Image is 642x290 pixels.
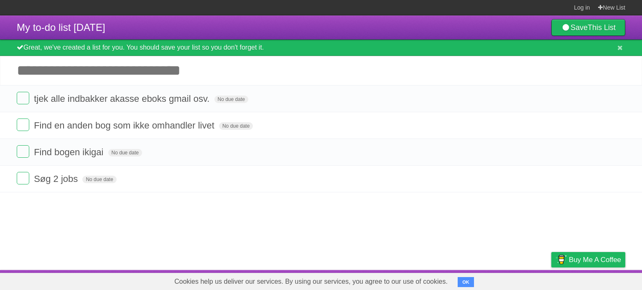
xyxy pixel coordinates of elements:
[219,122,253,130] span: No due date
[108,149,142,156] span: No due date
[588,23,616,32] b: This List
[551,19,625,36] a: SaveThis List
[573,272,625,288] a: Suggest a feature
[34,93,211,104] span: tjek alle indbakker akasse eboks gmail osv.
[468,272,502,288] a: Developers
[458,277,474,287] button: OK
[17,145,29,158] label: Done
[34,174,80,184] span: Søg 2 jobs
[440,272,458,288] a: About
[569,252,621,267] span: Buy me a coffee
[214,96,248,103] span: No due date
[166,273,456,290] span: Cookies help us deliver our services. By using our services, you agree to our use of cookies.
[34,120,217,131] span: Find en anden bog som ikke omhandler livet
[540,272,562,288] a: Privacy
[82,176,116,183] span: No due date
[555,252,567,267] img: Buy me a coffee
[17,119,29,131] label: Done
[17,22,105,33] span: My to-do list [DATE]
[512,272,530,288] a: Terms
[551,252,625,267] a: Buy me a coffee
[17,92,29,104] label: Done
[34,147,105,157] span: Find bogen ikigai
[17,172,29,184] label: Done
